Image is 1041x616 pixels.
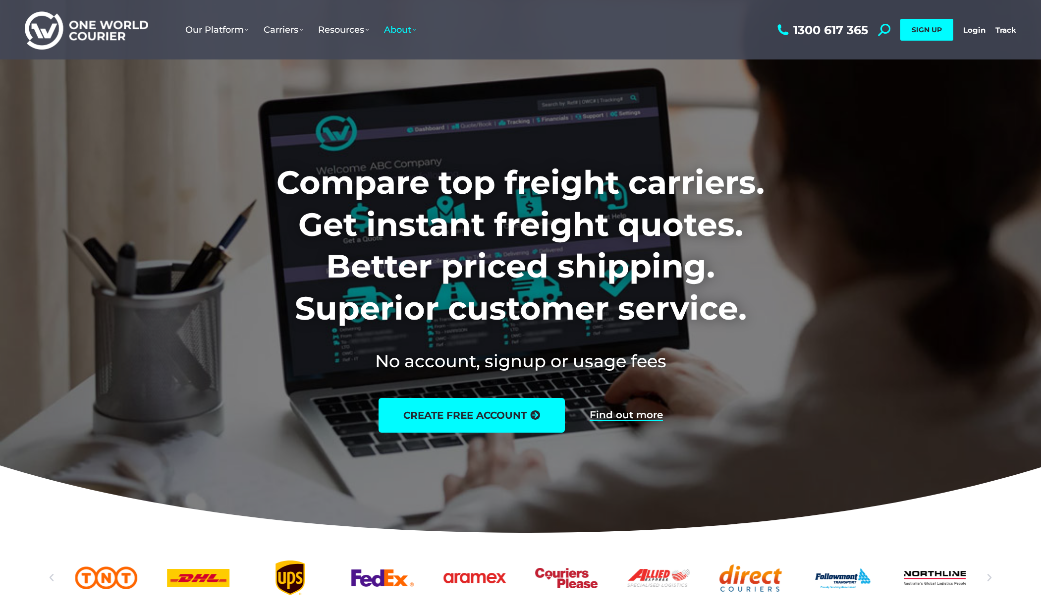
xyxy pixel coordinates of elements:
img: One World Courier [25,10,148,50]
div: 2 / 25 [75,560,138,595]
div: Slides [75,560,966,595]
a: About [377,14,424,45]
a: Track [995,25,1016,35]
h2: No account, signup or usage fees [211,349,830,373]
a: Resources [311,14,377,45]
a: SIGN UP [900,19,953,41]
div: 8 / 25 [627,560,690,595]
span: About [384,24,416,35]
span: Carriers [264,24,303,35]
div: 9 / 25 [719,560,782,595]
a: Followmont transoirt web logo [812,560,874,595]
a: create free account [379,398,565,433]
a: 1300 617 365 [775,24,868,36]
span: Resources [318,24,369,35]
div: 10 / 25 [812,560,874,595]
div: 4 / 25 [259,560,322,595]
a: Direct Couriers logo [719,560,782,595]
a: FedEx logo [351,560,414,595]
a: Carriers [256,14,311,45]
a: Login [963,25,986,35]
span: Our Platform [185,24,249,35]
div: 5 / 25 [351,560,414,595]
span: SIGN UP [912,25,942,34]
a: DHl logo [167,560,229,595]
div: 11 / 25 [904,560,966,595]
a: Aramex_logo [443,560,506,595]
a: Couriers Please logo [536,560,598,595]
a: Find out more [590,410,663,421]
h1: Compare top freight carriers. Get instant freight quotes. Better priced shipping. Superior custom... [211,162,830,329]
div: 7 / 25 [536,560,598,595]
a: UPS logo [259,560,322,595]
a: Northline logo [904,560,966,595]
a: TNT logo Australian freight company [75,560,138,595]
div: 3 / 25 [167,560,229,595]
a: Our Platform [178,14,256,45]
div: 6 / 25 [443,560,506,595]
a: Allied Express logo [627,560,690,595]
